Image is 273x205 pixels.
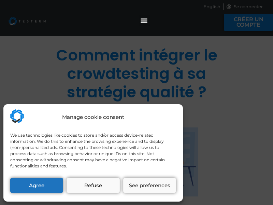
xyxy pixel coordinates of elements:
[139,15,150,26] div: Permuter le menu
[67,178,119,193] button: Refuse
[10,132,175,169] div: We use technologies like cookies to store and/or access device-related information. We do this to...
[10,109,24,123] img: Testeum.com - Application crowdtesting platform
[62,113,124,121] div: Manage cookie consent
[10,178,63,193] button: Agree
[123,178,176,193] button: See preferences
